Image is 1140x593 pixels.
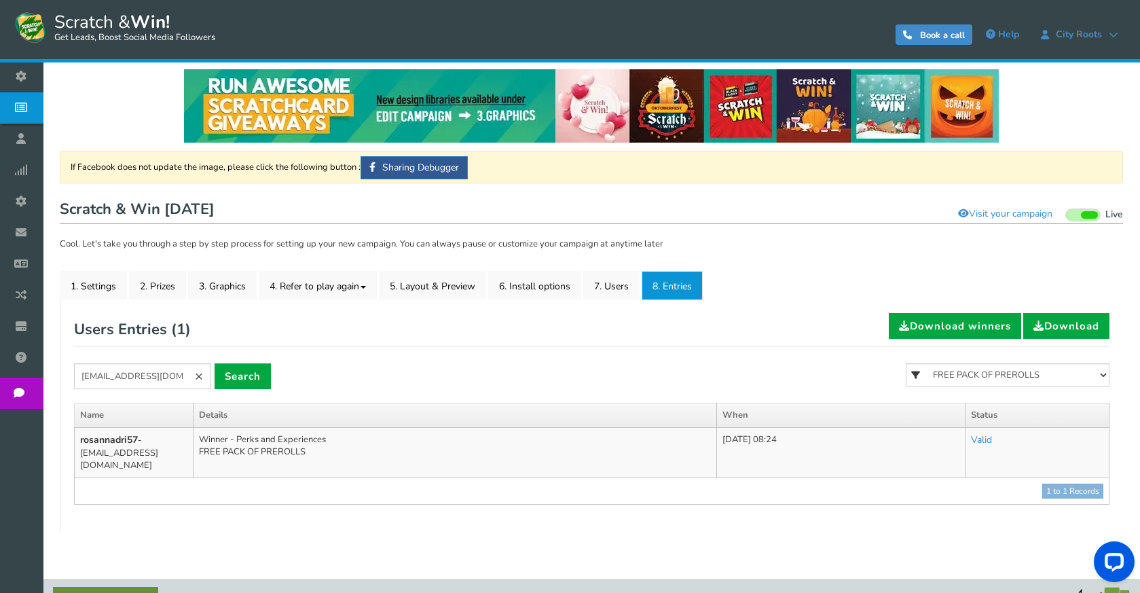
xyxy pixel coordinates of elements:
[60,151,1123,183] div: If Facebook does not update the image, please click the following button :
[60,197,1123,224] h1: Scratch & Win [DATE]
[920,29,965,41] span: Book a call
[14,10,215,44] a: Scratch &Win! Get Leads, Boost Social Media Followers
[1105,209,1123,221] span: Live
[1023,313,1109,339] a: Download
[60,271,127,300] a: 1. Settings
[716,403,966,428] th: When
[971,433,992,446] a: Valid
[259,271,377,300] a: 4. Refer to play again
[194,427,717,478] td: Winner - Perks and Experiences FREE PACK OF PREROLLS
[74,363,211,389] input: Search by name or email
[80,433,138,446] b: rosannadri57
[949,202,1061,226] a: Visit your campaign
[188,271,257,300] a: 3. Graphics
[54,33,215,43] small: Get Leads, Boost Social Media Followers
[60,238,1123,251] p: Cool. Let's take you through a step by step process for setting up your new campaign. You can alw...
[1083,536,1140,593] iframe: LiveChat chat widget
[889,313,1021,339] a: Download winners
[966,403,1109,428] th: Status
[184,69,999,143] img: festival-poster-2020.webp
[215,363,271,389] a: Search
[361,156,468,179] a: Sharing Debugger
[379,271,486,300] a: 5. Layout & Preview
[979,24,1026,46] a: Help
[194,403,717,428] th: Details
[48,10,215,44] span: Scratch &
[74,313,191,346] h2: Users Entries ( )
[1049,29,1109,40] span: City Roots
[14,10,48,44] img: Scratch and Win
[187,363,211,389] a: ×
[75,403,194,428] th: Name
[488,271,581,300] a: 6. Install options
[716,427,966,478] td: [DATE] 08:24
[583,271,640,300] a: 7. Users
[130,10,170,34] strong: Win!
[129,271,186,300] a: 2. Prizes
[75,427,194,478] td: - [EMAIL_ADDRESS][DOMAIN_NAME]
[177,319,185,340] span: 1
[642,271,703,300] a: 8. Entries
[998,28,1019,41] span: Help
[896,24,972,45] a: Book a call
